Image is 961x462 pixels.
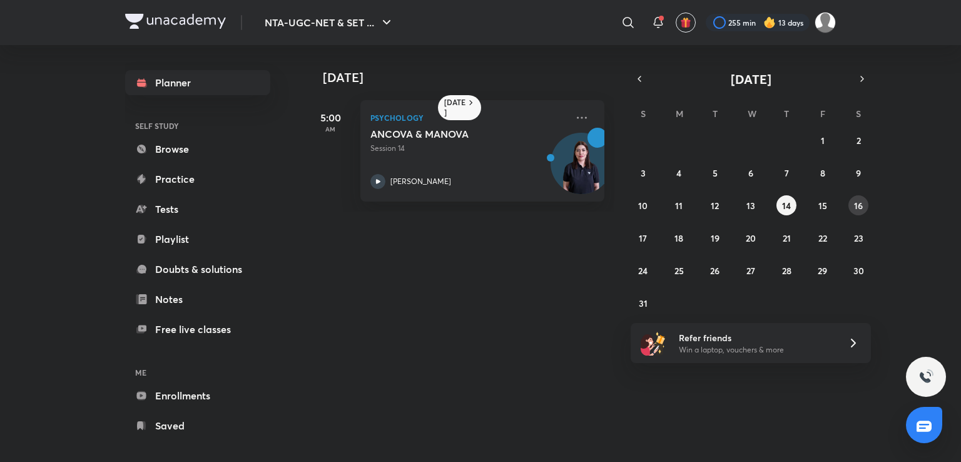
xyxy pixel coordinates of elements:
[813,195,833,215] button: August 15, 2025
[776,195,796,215] button: August 14, 2025
[125,14,226,29] img: Company Logo
[639,297,648,309] abbr: August 31, 2025
[782,265,791,277] abbr: August 28, 2025
[370,143,567,154] p: Session 14
[748,108,756,120] abbr: Wednesday
[444,98,466,118] h6: [DATE]
[676,13,696,33] button: avatar
[638,200,648,212] abbr: August 10, 2025
[125,287,270,312] a: Notes
[818,265,827,277] abbr: August 29, 2025
[633,260,653,280] button: August 24, 2025
[305,110,355,125] h5: 5:00
[782,200,791,212] abbr: August 14, 2025
[815,12,836,33] img: Atia khan
[641,331,666,356] img: referral
[125,14,226,32] a: Company Logo
[853,265,864,277] abbr: August 30, 2025
[813,163,833,183] button: August 8, 2025
[648,70,853,88] button: [DATE]
[370,128,526,140] h5: ANCOVA & MANOVA
[676,167,681,179] abbr: August 4, 2025
[746,232,756,244] abbr: August 20, 2025
[125,317,270,342] a: Free live classes
[680,17,691,28] img: avatar
[323,70,617,85] h4: [DATE]
[676,108,683,120] abbr: Monday
[710,265,719,277] abbr: August 26, 2025
[705,260,725,280] button: August 26, 2025
[854,232,863,244] abbr: August 23, 2025
[848,130,868,150] button: August 2, 2025
[705,228,725,248] button: August 19, 2025
[813,260,833,280] button: August 29, 2025
[257,10,402,35] button: NTA-UGC-NET & SET ...
[633,228,653,248] button: August 17, 2025
[125,257,270,282] a: Doubts & solutions
[390,176,451,187] p: [PERSON_NAME]
[674,265,684,277] abbr: August 25, 2025
[731,71,771,88] span: [DATE]
[776,260,796,280] button: August 28, 2025
[675,200,683,212] abbr: August 11, 2025
[125,197,270,222] a: Tests
[746,200,755,212] abbr: August 13, 2025
[711,200,719,212] abbr: August 12, 2025
[741,228,761,248] button: August 20, 2025
[679,344,833,356] p: Win a laptop, vouchers & more
[125,362,270,383] h6: ME
[741,163,761,183] button: August 6, 2025
[638,265,648,277] abbr: August 24, 2025
[818,232,827,244] abbr: August 22, 2025
[776,163,796,183] button: August 7, 2025
[125,115,270,136] h6: SELF STUDY
[633,163,653,183] button: August 3, 2025
[639,232,647,244] abbr: August 17, 2025
[305,125,355,133] p: AM
[763,16,776,29] img: streak
[854,200,863,212] abbr: August 16, 2025
[784,108,789,120] abbr: Thursday
[820,167,825,179] abbr: August 8, 2025
[848,163,868,183] button: August 9, 2025
[785,167,789,179] abbr: August 7, 2025
[705,195,725,215] button: August 12, 2025
[713,167,718,179] abbr: August 5, 2025
[705,163,725,183] button: August 5, 2025
[776,228,796,248] button: August 21, 2025
[746,265,755,277] abbr: August 27, 2025
[818,200,827,212] abbr: August 15, 2025
[125,136,270,162] a: Browse
[125,167,270,192] a: Practice
[633,195,653,215] button: August 10, 2025
[125,413,270,438] a: Saved
[848,195,868,215] button: August 16, 2025
[713,108,718,120] abbr: Tuesday
[674,232,683,244] abbr: August 18, 2025
[856,108,861,120] abbr: Saturday
[856,167,861,179] abbr: August 9, 2025
[820,108,825,120] abbr: Friday
[641,167,646,179] abbr: August 3, 2025
[641,108,646,120] abbr: Sunday
[711,232,719,244] abbr: August 19, 2025
[741,260,761,280] button: August 27, 2025
[125,227,270,252] a: Playlist
[813,130,833,150] button: August 1, 2025
[370,110,567,125] p: Psychology
[679,331,833,344] h6: Refer friends
[741,195,761,215] button: August 13, 2025
[125,70,270,95] a: Planner
[125,383,270,408] a: Enrollments
[633,293,653,313] button: August 31, 2025
[821,135,825,146] abbr: August 1, 2025
[848,228,868,248] button: August 23, 2025
[669,260,689,280] button: August 25, 2025
[813,228,833,248] button: August 22, 2025
[748,167,753,179] abbr: August 6, 2025
[669,195,689,215] button: August 11, 2025
[669,228,689,248] button: August 18, 2025
[918,369,933,384] img: ttu
[783,232,791,244] abbr: August 21, 2025
[848,260,868,280] button: August 30, 2025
